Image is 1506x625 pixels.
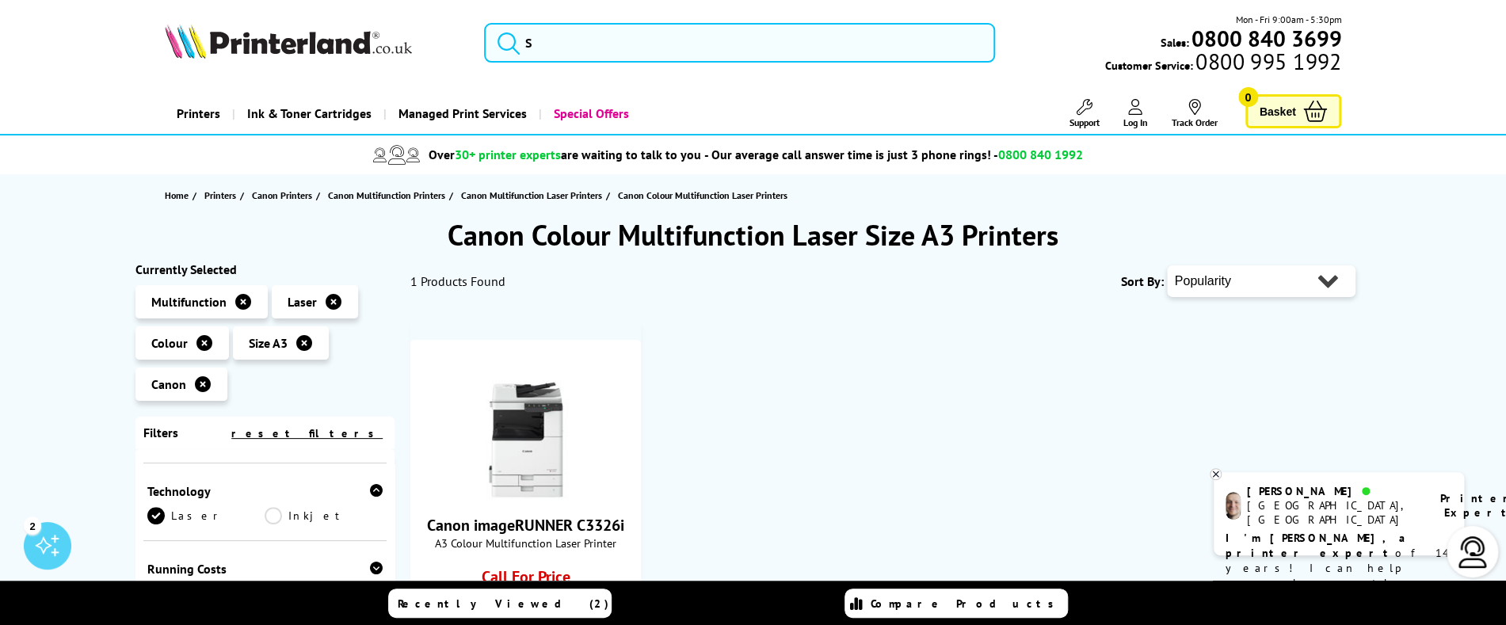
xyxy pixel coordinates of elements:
b: I'm [PERSON_NAME], a printer expert [1226,531,1410,560]
span: Compare Products [871,596,1062,611]
span: 0800 840 1992 [997,147,1082,162]
a: Log In [1123,99,1148,128]
a: Managed Print Services [383,93,539,134]
b: 0800 840 3699 [1191,24,1341,53]
span: Support [1069,116,1100,128]
a: Track Order [1172,99,1218,128]
span: 1 Products Found [410,273,505,289]
a: Basket 0 [1245,94,1342,128]
span: Log In [1123,116,1148,128]
div: Currently Selected [135,261,395,277]
span: Canon Multifunction Printers [328,187,445,204]
a: Canon Multifunction Laser Printers [461,187,606,204]
a: Compare Products [845,589,1068,618]
a: Laser [147,507,265,524]
span: Mon - Fri 9:00am - 5:30pm [1235,12,1341,27]
span: Recently Viewed (2) [398,596,609,611]
a: Inkjet [265,507,383,524]
div: Technology [147,483,383,499]
a: Printers [165,93,232,134]
a: Printers [204,187,240,204]
span: Filters [143,425,178,440]
img: user-headset-light.svg [1457,536,1489,568]
span: Canon Colour Multifunction Laser Printers [618,189,787,201]
a: Support [1069,99,1100,128]
a: Ink & Toner Cartridges [232,93,383,134]
span: - Our average call answer time is just 3 phone rings! - [703,147,1082,162]
span: Laser [288,294,317,310]
span: Sales: [1160,35,1188,50]
a: reset filters [231,426,383,440]
span: A3 Colour Multifunction Laser Printer [419,535,632,551]
a: Canon imageRUNNER C3326i [467,486,585,502]
a: Canon Printers [252,187,316,204]
img: Canon imageRUNNER C3326i [467,380,585,499]
span: Ink & Toner Cartridges [247,93,372,134]
span: Basket [1260,101,1296,122]
span: Customer Service: [1105,54,1341,73]
div: [GEOGRAPHIC_DATA], [GEOGRAPHIC_DATA] [1247,498,1420,527]
span: 30+ printer experts [454,147,560,162]
a: Special Offers [539,93,641,134]
div: 2 [24,516,41,534]
span: Sort By: [1121,273,1164,289]
span: Canon Printers [252,187,312,204]
a: 0800 840 3699 [1188,31,1341,46]
span: Over are waiting to talk to you [428,147,700,162]
p: of 14 years! I can help you choose the right product [1226,531,1452,606]
img: Printerland Logo [165,24,412,59]
a: Recently Viewed (2) [388,589,612,618]
span: Multifunction [151,294,227,310]
span: Colour [151,335,188,351]
span: Canon Multifunction Laser Printers [461,187,602,204]
input: S [484,23,995,63]
div: [PERSON_NAME] [1247,484,1420,498]
span: Printers [204,187,236,204]
a: Printerland Logo [165,24,465,62]
h1: Canon Colour Multifunction Laser Size A3 Printers [135,216,1371,253]
div: Running Costs [147,561,383,577]
a: Canon imageRUNNER C3326i [427,515,624,535]
a: Canon Multifunction Printers [328,187,449,204]
div: Call For Price [440,566,611,595]
a: Home [165,187,193,204]
span: Canon [151,376,186,392]
img: ashley-livechat.png [1226,492,1241,520]
span: Size A3 [249,335,288,351]
span: 0 [1238,87,1258,107]
span: 0800 995 1992 [1193,54,1341,69]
